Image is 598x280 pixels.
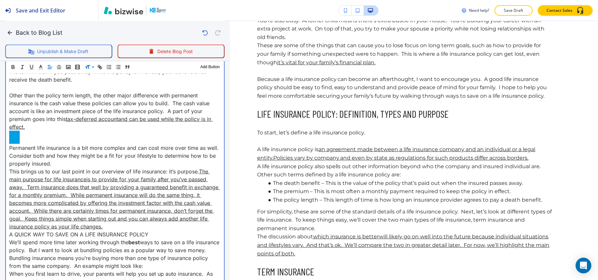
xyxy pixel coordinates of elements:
li: The premium – This is most often a monthly payment required to keep the policy in effect. [265,187,553,196]
a: which insurance is better [313,233,379,240]
li: The policy length – This length of time is how long an insurance provider agrees to pay a death b... [265,196,553,204]
li: The death benefit – This is the value of the policy that’s paid out when the insured passes away. [265,179,553,188]
p: We’ll spend more time later working through the ways to save on a life insurance policy. But I wa... [9,238,221,254]
button: Back to Blog List [5,26,65,39]
p: This brings us to our last point in our overview of life insurance: it’s purpose. [9,168,221,230]
a: is to provide for your family after you’ve passed away. Term insurance does that well by providin... [9,176,220,230]
a: Policies vary by company and even by state as regulations for such products differ across borders. [273,155,529,161]
button: Contact Sales [538,5,593,16]
span: LIFE INSURANCE POLICY: DEFINITION, TYPES AND PURPOSE [257,108,449,120]
p: Bundling insurance means you’re buying more than one type of insurance policy from the same compa... [9,254,221,270]
p: Permanent life insurance is a bit more complex and can cost more over time as well. Consider both... [9,144,221,168]
p: You’re also busy. Another child means there’s extra bustle in your house. You’re building your ca... [257,16,553,42]
p: The discussion about [257,232,553,258]
strong: best [128,239,140,246]
img: Your Logo [149,7,167,13]
p: Because a life insurance policy can become an afterthought, I want to encourage you. A good life ... [257,75,553,100]
h2: Save and Exit Editor [16,7,65,14]
button: Add Button [199,63,221,71]
h3: Need help? [469,8,489,13]
p: Contact Sales [546,8,572,13]
button: Delete Blog Post [118,45,225,58]
a: will likely go on well into the future because individual situations and lifestyles vary. And tha... [257,233,550,256]
img: Bizwise Logo [104,7,143,14]
button: Unpublish & Make Draft [5,45,112,58]
a: tax-deferred account [66,116,118,122]
p: A life insurance policy is [257,145,553,162]
span: TERM INSURANCE [257,266,314,277]
p: A life insurance policy also spells out other information beyond who the company and insured indi... [257,162,553,179]
p: Other than the policy term length, the other major difference with permanent insurance is the cas... [9,91,221,131]
p: For simplicity, these are some of the standard details of a life insurance policy. Next, let’s lo... [257,208,553,233]
p: A QUICK WAY TO SAVE ON A LIFE INSURANCE POLICY [9,230,221,238]
a: The main purpose for life insurance [9,168,210,183]
a: it’s vital for your family’s financial plan. [277,59,376,66]
button: Save Draft [495,5,533,16]
p: These are some of the things that can cause you to lose focus on long term goals, such as how to ... [257,41,553,67]
p: To start, let’s define a life insurance policy. [257,129,553,137]
a: an agreement made between a life insurance company and an individual or a legal entity. [257,146,536,161]
div: Open Intercom Messenger [576,258,591,273]
a: and can be used while the policy is in effect. [9,116,213,130]
p: Save Draft [503,8,524,13]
